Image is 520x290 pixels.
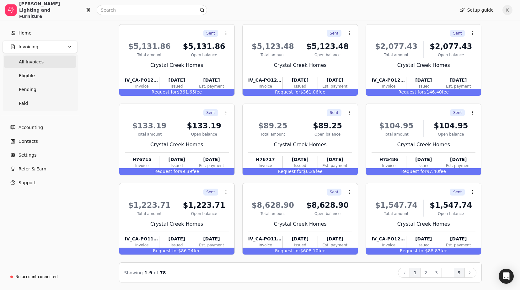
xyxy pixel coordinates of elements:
span: Sent [206,189,215,195]
div: Open balance [303,52,352,58]
div: [DATE] [318,77,352,83]
span: fee [195,89,202,94]
div: Total amount [372,52,421,58]
div: Est. payment [194,163,228,169]
div: Est. payment [318,242,352,248]
div: Invoice [248,242,282,248]
span: Request for [275,248,300,253]
div: Est. payment [318,163,352,169]
a: Paid [4,97,76,110]
span: Accounting [19,124,43,131]
div: Crystal Creek Homes [125,141,229,148]
div: [DATE] [283,77,317,83]
div: No account connected [15,274,58,280]
div: Total amount [125,211,174,217]
div: [DATE] [283,236,317,242]
div: $146.40 [366,89,481,96]
span: of [154,270,158,275]
div: $7.40 [366,168,481,175]
div: IV_CA-PO122254_20250912153458101 [372,236,406,242]
div: $89.25 [303,120,352,132]
div: [DATE] [283,156,317,163]
div: Open balance [426,52,475,58]
div: Open balance [426,132,475,137]
div: Est. payment [194,242,228,248]
div: Open balance [426,211,475,217]
div: $2,077.43 [426,41,475,52]
span: Request for [152,89,177,94]
button: Support [3,176,78,189]
a: All Invoices [4,56,76,68]
span: Sent [453,110,462,115]
a: Pending [4,83,76,96]
div: Crystal Creek Homes [372,141,475,148]
div: Total amount [372,211,421,217]
div: Est. payment [194,83,228,89]
span: fee [441,248,448,253]
div: Invoice [125,163,159,169]
span: fee [194,248,201,253]
div: [PERSON_NAME] Lighting and Furniture [19,1,75,19]
span: Invoicing [19,44,38,50]
div: [DATE] [194,236,228,242]
span: Sent [206,110,215,115]
div: Crystal Creek Homes [125,62,229,69]
div: $1,223.71 [125,200,174,211]
button: Invoicing [3,40,78,53]
div: [DATE] [159,77,194,83]
a: Accounting [3,121,78,134]
span: Request for [275,89,300,94]
button: K [502,5,512,15]
div: IV_CA-PO120372_20250926143449065 [372,77,406,83]
div: H76715 [125,156,159,163]
div: $104.95 [426,120,475,132]
div: Invoice [372,163,406,169]
div: H75486 [372,156,406,163]
div: [DATE] [441,156,475,163]
button: ... [442,268,454,278]
div: $88.87 [366,248,481,255]
div: IV_CA-PO114905_20250920045741511 [248,236,282,242]
div: Issued [406,83,441,89]
div: $104.95 [372,120,421,132]
div: Total amount [248,52,298,58]
button: 9 [454,268,465,278]
div: $361.06 [243,89,358,96]
div: $133.19 [180,120,229,132]
div: $9.39 [119,168,234,175]
span: Request for [401,169,426,174]
span: fee [439,169,446,174]
div: [DATE] [406,236,441,242]
div: Open balance [180,211,229,217]
span: Request for [278,169,303,174]
div: Total amount [248,132,298,137]
div: Issued [159,242,194,248]
a: Eligible [4,69,76,82]
span: Settings [19,152,36,158]
div: Issued [283,163,317,169]
div: Crystal Creek Homes [372,62,475,69]
span: Pending [19,86,36,93]
span: Sent [206,30,215,36]
div: Est. payment [441,83,475,89]
span: Request for [400,248,425,253]
div: Est. payment [318,83,352,89]
input: Search [97,5,207,15]
span: fee [192,169,199,174]
a: Settings [3,149,78,161]
a: No account connected [3,271,78,282]
div: [DATE] [159,236,194,242]
span: Paid [19,100,28,107]
div: $5,123.48 [248,41,298,52]
div: [DATE] [441,236,475,242]
div: $5,123.48 [303,41,352,52]
div: $5,131.86 [125,41,174,52]
div: [DATE] [406,156,441,163]
div: $8,628.90 [303,200,352,211]
div: Total amount [372,132,421,137]
div: Open balance [180,52,229,58]
div: Crystal Creek Homes [248,62,352,69]
div: Total amount [125,52,174,58]
span: Showing [124,270,143,275]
